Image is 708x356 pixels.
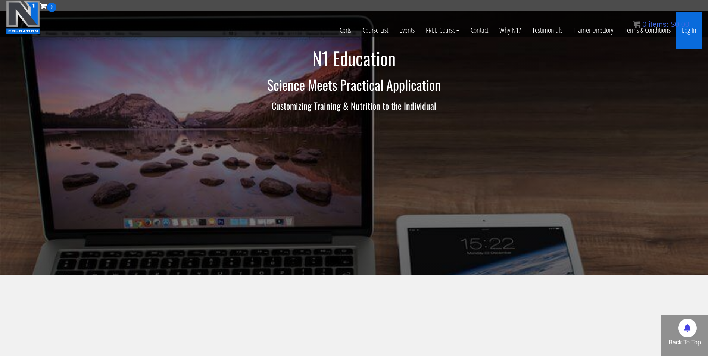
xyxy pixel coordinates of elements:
img: n1-education [6,0,40,34]
img: icon11.png [633,21,640,28]
a: Why N1? [494,12,527,49]
span: $ [671,20,675,28]
a: Terms & Conditions [619,12,676,49]
span: items: [649,20,668,28]
h1: N1 Education [136,49,573,68]
p: Back To Top [661,338,708,347]
a: 0 items: $0.00 [633,20,689,28]
a: Log In [676,12,702,49]
a: Contact [465,12,494,49]
h3: Customizing Training & Nutrition to the Individual [136,101,573,110]
span: 0 [642,20,646,28]
a: Testimonials [527,12,568,49]
bdi: 0.00 [671,20,689,28]
a: Certs [334,12,357,49]
a: Trainer Directory [568,12,619,49]
span: 0 [47,3,56,12]
a: Events [394,12,420,49]
a: Course List [357,12,394,49]
h2: Science Meets Practical Application [136,77,573,92]
a: 0 [40,1,56,11]
a: FREE Course [420,12,465,49]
